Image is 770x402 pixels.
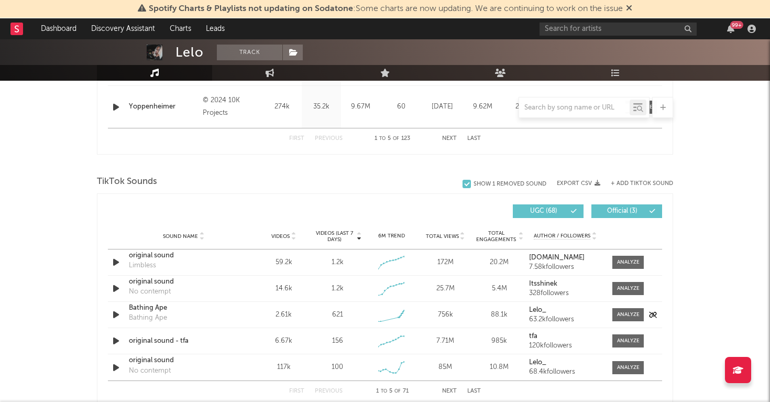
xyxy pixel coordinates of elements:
div: 100 [332,362,343,373]
input: Search for artists [540,23,697,36]
button: Last [467,388,481,394]
div: 1.2k [332,284,344,294]
a: original sound [129,277,238,287]
span: Author / Followers [534,233,590,240]
a: Lelo_ [529,307,602,314]
span: Official ( 3 ) [598,208,646,214]
button: Next [442,388,457,394]
a: [DOMAIN_NAME] [529,254,602,262]
button: Previous [315,136,343,142]
div: No contempt [129,287,171,297]
span: to [379,136,386,141]
a: Bathing Ape [129,303,238,313]
div: 68.4k followers [529,368,602,376]
span: of [394,389,401,394]
div: 14.6k [259,284,308,294]
div: No contempt [129,366,171,376]
div: 7.58k followers [529,264,602,271]
span: Dismiss [626,5,632,13]
div: 6M Trend [367,232,416,240]
div: Limbless [129,260,156,271]
span: TikTok Sounds [97,176,157,188]
a: Leads [199,18,232,39]
div: 1 5 71 [364,385,421,398]
button: Track [217,45,282,60]
div: 985k [475,336,524,346]
div: 120k followers [529,342,602,350]
div: 85M [421,362,470,373]
button: Official(3) [591,204,662,218]
span: Spotify Charts & Playlists not updating on Sodatone [149,5,353,13]
div: 328 followers [529,290,602,297]
button: Last [467,136,481,142]
a: Charts [162,18,199,39]
a: Itsshinek [529,280,602,288]
div: 1 5 123 [364,133,421,145]
a: original sound - tfa [129,336,238,346]
div: 5.4M [475,284,524,294]
button: Previous [315,388,343,394]
span: Videos (last 7 days) [313,230,356,243]
button: + Add TikTok Sound [600,181,673,187]
span: Sound Name [163,233,198,240]
span: Total Views [426,233,459,240]
div: 172M [421,257,470,268]
span: to [381,389,387,394]
a: Dashboard [34,18,84,39]
div: 2.61k [259,310,308,320]
strong: Lelo_ [529,359,546,366]
div: Bathing Ape [129,313,167,323]
div: Show 1 Removed Sound [474,181,546,188]
input: Search by song name or URL [519,104,630,112]
a: original sound [129,355,238,366]
div: 99 + [730,21,743,29]
button: + Add TikTok Sound [611,181,673,187]
span: Videos [271,233,290,240]
div: 7.71M [421,336,470,346]
div: 117k [259,362,308,373]
div: © 2024 10K Projects [203,94,260,119]
button: 99+ [727,25,734,33]
span: UGC ( 68 ) [520,208,568,214]
span: Total Engagements [475,230,518,243]
strong: tfa [529,333,537,340]
div: 1.2k [332,257,344,268]
a: Discovery Assistant [84,18,162,39]
strong: [DOMAIN_NAME] [529,254,585,261]
div: Lelo [175,45,204,60]
div: 756k [421,310,470,320]
div: 6.67k [259,336,308,346]
button: Next [442,136,457,142]
a: Lelo_ [529,359,602,366]
div: 63.2k followers [529,316,602,323]
div: 10.8M [475,362,524,373]
div: 156 [332,336,343,346]
div: 88.1k [475,310,524,320]
strong: Itsshinek [529,280,557,287]
button: First [289,136,304,142]
div: 25.7M [421,284,470,294]
strong: Lelo_ [529,307,546,313]
button: Export CSV [557,180,600,187]
div: 20.2M [475,257,524,268]
span: of [393,136,399,141]
button: UGC(68) [513,204,584,218]
span: : Some charts are now updating. We are continuing to work on the issue [149,5,623,13]
a: tfa [529,333,602,340]
a: original sound [129,251,238,261]
div: 59.2k [259,257,308,268]
button: First [289,388,304,394]
div: 621 [332,310,343,320]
